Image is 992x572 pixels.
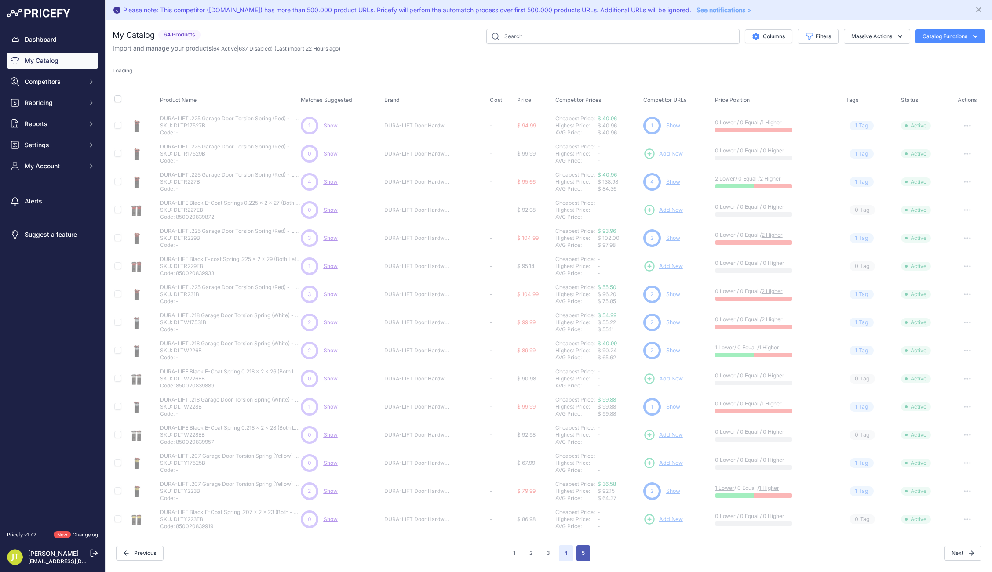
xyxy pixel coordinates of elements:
[598,340,617,347] a: $ 40.99
[490,319,492,326] span: -
[555,199,595,206] a: Cheapest Price:
[555,150,598,157] div: Highest Price:
[116,546,164,561] button: Previous
[598,129,640,136] div: $ 40.96
[490,206,492,213] span: -
[598,263,600,269] span: -
[324,488,338,494] a: Show
[324,206,338,213] span: Show
[324,319,338,326] span: Show
[160,150,301,157] p: SKU: DLTR17529B
[517,150,536,157] span: $ 99.99
[160,115,301,122] p: DURA-LIFT .225 Garage Door Torsion Spring (Red) - Left & Right (2 springs) / 1.75" / 27"
[384,375,450,382] p: DURA-LIFT Door Hardware
[541,545,555,561] button: Go to page 3
[555,424,595,431] a: Cheapest Price:
[555,242,598,249] div: AVG Price:
[650,234,653,242] span: 2
[659,375,683,383] span: Add New
[598,284,616,290] a: $ 55.50
[324,235,338,241] span: Show
[855,234,857,243] span: 1
[160,347,301,354] p: SKU: DLTW226B
[598,326,640,333] div: $ 55.11
[555,291,598,298] div: Highest Price:
[324,431,338,438] a: Show
[555,143,595,150] a: Cheapest Price:
[666,403,680,410] a: Show
[555,368,595,375] a: Cheapest Price:
[555,214,598,221] div: AVG Price:
[901,374,931,383] span: Active
[555,171,595,178] a: Cheapest Price:
[160,228,301,235] p: DURA-LIFT .225 Garage Door Torsion Spring (Red) - Left & Right (2 springs) / 2.00" / 29"
[324,122,338,129] a: Show
[324,150,338,157] a: Show
[274,45,340,52] span: (Last import 22 Hours ago)
[598,368,600,375] span: -
[384,206,450,214] p: DURA-LIFT Door Hardware
[760,175,781,182] a: 2 Higher
[555,298,598,305] div: AVG Price:
[855,178,857,186] span: 1
[643,97,687,103] span: Competitor URLs
[850,261,875,272] span: Tag
[7,158,98,174] button: My Account
[598,312,616,319] a: $ 54.99
[555,375,598,382] div: Highest Price:
[598,354,640,361] div: $ 65.62
[308,178,311,186] span: 4
[650,178,654,186] span: 4
[25,77,82,86] span: Competitors
[850,318,874,328] span: Tag
[598,256,600,262] span: -
[490,150,492,157] span: -
[490,178,492,185] span: -
[123,6,691,14] div: Please note: This competitor ([DOMAIN_NAME]) has more than 500.000 product URLs. Pricefy will per...
[576,545,590,561] button: Go to page 5
[643,260,683,272] a: Add New
[384,122,450,129] p: DURA-LIFT Door Hardware
[308,347,311,355] span: 2
[855,122,857,130] span: 1
[598,242,640,249] div: $ 97.98
[160,291,301,298] p: SKU: DLTR231B
[715,316,837,323] p: 0 Lower / 0 Equal /
[160,235,301,242] p: SKU: DLTR229B
[855,206,858,214] span: 0
[384,97,400,103] span: Brand
[486,29,740,44] input: Search
[944,546,981,561] button: Next
[160,284,301,291] p: DURA-LIFT .225 Garage Door Torsion Spring (Red) - Left & Right (2 springs) / 2.00" / 31"
[308,206,311,214] span: 0
[160,129,301,136] p: Code: -
[901,262,931,271] span: Active
[160,382,301,389] p: Code: 850020839889
[384,319,450,326] p: DURA-LIFT Door Hardware
[598,214,600,220] span: -
[598,481,616,487] a: $ 36.58
[7,193,98,209] a: Alerts
[762,232,783,238] a: 2 Higher
[490,235,492,241] span: -
[524,545,538,561] button: Go to page 2
[160,263,301,270] p: SKU: DLTR229EB
[901,177,931,186] span: Active
[598,199,600,206] span: -
[555,157,598,164] div: AVG Price:
[490,122,492,129] span: -
[160,256,301,263] p: DURA-LIFE Black E-coat Spring .225 x 2 x 29 (Both Left & Right Wound)-DLTR229EB
[212,45,273,52] span: ( | )
[901,97,920,104] button: Status
[555,326,598,333] div: AVG Price:
[517,178,536,185] span: $ 95.66
[846,97,859,103] span: Tags
[324,460,338,466] a: Show
[308,319,311,326] span: 2
[517,122,536,129] span: $ 94.99
[555,347,598,354] div: Highest Price:
[28,558,120,565] a: [EMAIL_ADDRESS][DOMAIN_NAME]
[855,262,858,271] span: 0
[855,150,857,158] span: 1
[160,242,301,249] p: Code: -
